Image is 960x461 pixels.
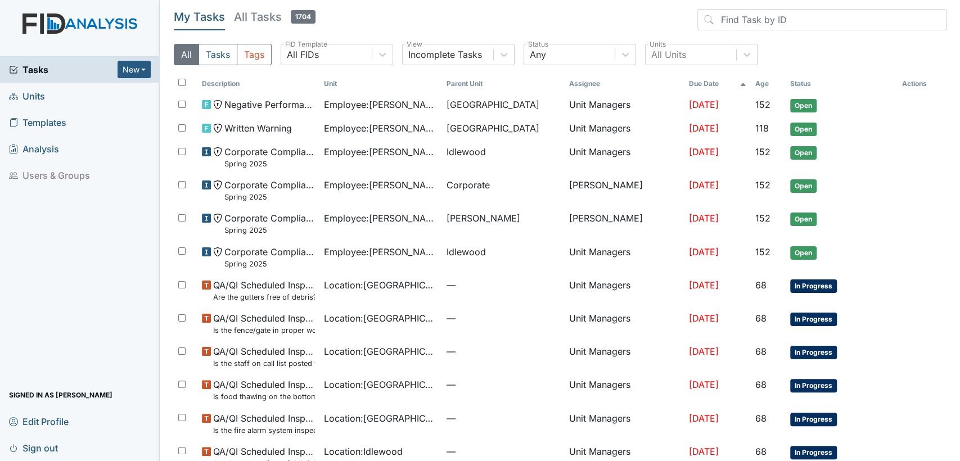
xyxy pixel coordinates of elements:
span: 152 [755,246,770,257]
td: Unit Managers [565,93,684,117]
small: Is the staff on call list posted with staff telephone numbers? [213,358,316,369]
span: Employee : [PERSON_NAME], Janical [324,145,438,159]
span: 68 [755,313,767,324]
span: [DATE] [689,123,719,134]
td: Unit Managers [565,407,684,440]
small: Are the gutters free of debris? [213,292,316,302]
span: Corporate Compliance Spring 2025 [224,145,316,169]
small: Is the fire alarm system inspection current? (document the date in the comment section) [213,425,316,436]
a: Tasks [9,63,118,76]
span: [GEOGRAPHIC_DATA] [447,121,539,135]
th: Actions [898,74,947,93]
span: 152 [755,99,770,110]
span: [DATE] [689,213,719,224]
span: In Progress [790,379,837,392]
span: [DATE] [689,279,719,291]
span: Employee : [PERSON_NAME] [324,211,438,225]
span: [PERSON_NAME] [447,211,520,225]
span: 68 [755,413,767,424]
th: Toggle SortBy [319,74,442,93]
span: 152 [755,213,770,224]
span: — [447,445,560,458]
small: Spring 2025 [224,225,316,236]
small: Spring 2025 [224,192,316,202]
span: Employee : [PERSON_NAME] [324,245,438,259]
span: Location : [GEOGRAPHIC_DATA] [324,278,438,292]
span: In Progress [790,279,837,293]
span: Signed in as [PERSON_NAME] [9,386,112,404]
span: Open [790,179,817,193]
h5: My Tasks [174,9,225,25]
span: Employee : [PERSON_NAME] [324,98,438,111]
span: [DATE] [689,313,719,324]
span: Edit Profile [9,413,69,430]
span: Open [790,99,817,112]
span: Corporate Compliance Spring 2025 [224,178,316,202]
td: Unit Managers [565,307,684,340]
span: 152 [755,146,770,157]
span: Templates [9,114,66,131]
span: Open [790,213,817,226]
div: Any [530,48,546,61]
span: Location : [GEOGRAPHIC_DATA] [324,412,438,425]
span: QA/QI Scheduled Inspection Is the staff on call list posted with staff telephone numbers? [213,345,316,369]
th: Toggle SortBy [751,74,786,93]
span: Analysis [9,140,59,157]
div: Incomplete Tasks [408,48,482,61]
span: — [447,311,560,325]
span: QA/QI Scheduled Inspection Is the fire alarm system inspection current? (document the date in the... [213,412,316,436]
span: QA/QI Scheduled Inspection Is food thawing on the bottom shelf of the refrigerator within another... [213,378,316,402]
span: 68 [755,379,767,390]
td: Unit Managers [565,141,684,174]
span: In Progress [790,413,837,426]
span: In Progress [790,446,837,459]
span: [DATE] [689,413,719,424]
span: In Progress [790,346,837,359]
th: Toggle SortBy [684,74,751,93]
span: [DATE] [689,99,719,110]
td: [PERSON_NAME] [565,174,684,207]
td: Unit Managers [565,241,684,274]
small: Spring 2025 [224,159,316,169]
button: Tags [237,44,272,65]
span: Idlewood [447,245,486,259]
span: — [447,378,560,391]
span: Employee : [PERSON_NAME] [324,178,438,192]
span: In Progress [790,313,837,326]
span: 68 [755,446,767,457]
span: 152 [755,179,770,191]
span: Open [790,246,817,260]
span: 1704 [291,10,316,24]
span: Sign out [9,439,58,457]
button: All [174,44,199,65]
span: Location : [GEOGRAPHIC_DATA] [324,378,438,391]
td: Unit Managers [565,117,684,141]
span: Written Warning [224,121,292,135]
span: Location : [GEOGRAPHIC_DATA] [324,311,438,325]
button: Tasks [199,44,237,65]
input: Toggle All Rows Selected [178,79,186,86]
small: Is the fence/gate in proper working condition? [213,325,316,336]
span: [DATE] [689,246,719,257]
span: — [447,412,560,425]
th: Toggle SortBy [442,74,565,93]
th: Toggle SortBy [786,74,898,93]
small: Spring 2025 [224,259,316,269]
span: [DATE] [689,346,719,357]
span: QA/QI Scheduled Inspection Are the gutters free of debris? [213,278,316,302]
span: — [447,278,560,292]
span: Open [790,123,817,136]
div: Type filter [174,44,272,65]
span: 68 [755,279,767,291]
span: Corporate [447,178,490,192]
td: [PERSON_NAME] [565,207,684,240]
button: New [118,61,151,78]
div: All Units [651,48,686,61]
small: Is food thawing on the bottom shelf of the refrigerator within another container? [213,391,316,402]
input: Find Task by ID [697,9,947,30]
div: All FIDs [287,48,319,61]
span: QA/QI Scheduled Inspection Is the fence/gate in proper working condition? [213,311,316,336]
h5: All Tasks [234,9,316,25]
span: 118 [755,123,769,134]
th: Assignee [565,74,684,93]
